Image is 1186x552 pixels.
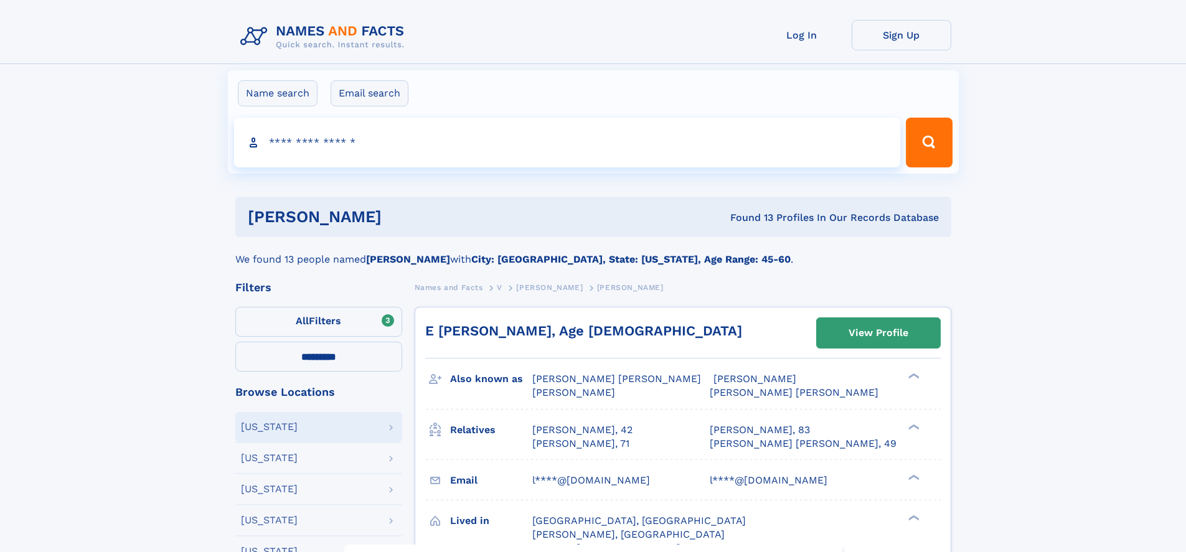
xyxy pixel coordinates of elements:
[556,211,939,225] div: Found 13 Profiles In Our Records Database
[450,510,532,531] h3: Lived in
[248,209,556,225] h1: [PERSON_NAME]
[817,318,940,348] a: View Profile
[532,423,633,437] a: [PERSON_NAME], 42
[241,422,298,432] div: [US_STATE]
[597,283,664,292] span: [PERSON_NAME]
[532,373,701,385] span: [PERSON_NAME] [PERSON_NAME]
[234,118,901,167] input: search input
[905,513,920,522] div: ❯
[852,20,951,50] a: Sign Up
[235,307,402,337] label: Filters
[905,423,920,431] div: ❯
[366,253,450,265] b: [PERSON_NAME]
[849,319,908,347] div: View Profile
[450,470,532,491] h3: Email
[532,515,746,526] span: [GEOGRAPHIC_DATA], [GEOGRAPHIC_DATA]
[516,283,583,292] span: [PERSON_NAME]
[425,323,742,339] a: E [PERSON_NAME], Age [DEMOGRAPHIC_DATA]
[241,484,298,494] div: [US_STATE]
[235,282,402,293] div: Filters
[450,368,532,390] h3: Also known as
[516,279,583,295] a: [PERSON_NAME]
[532,528,725,540] span: [PERSON_NAME], [GEOGRAPHIC_DATA]
[905,372,920,380] div: ❯
[905,473,920,481] div: ❯
[450,419,532,441] h3: Relatives
[238,80,318,106] label: Name search
[532,437,629,451] a: [PERSON_NAME], 71
[471,253,791,265] b: City: [GEOGRAPHIC_DATA], State: [US_STATE], Age Range: 45-60
[235,386,402,398] div: Browse Locations
[331,80,408,106] label: Email search
[713,373,796,385] span: [PERSON_NAME]
[710,423,810,437] a: [PERSON_NAME], 83
[532,386,615,398] span: [PERSON_NAME]
[497,279,502,295] a: V
[235,237,951,267] div: We found 13 people named with .
[415,279,483,295] a: Names and Facts
[241,453,298,463] div: [US_STATE]
[752,20,852,50] a: Log In
[235,20,415,54] img: Logo Names and Facts
[497,283,502,292] span: V
[710,386,878,398] span: [PERSON_NAME] [PERSON_NAME]
[241,515,298,525] div: [US_STATE]
[906,118,952,167] button: Search Button
[296,315,309,327] span: All
[710,437,897,451] a: [PERSON_NAME] [PERSON_NAME], 49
